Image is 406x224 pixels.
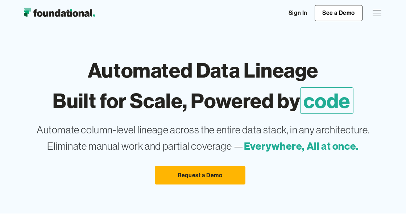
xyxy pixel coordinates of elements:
p: Automate column-level lineage across the entire data stack, in any architecture. Eliminate manual... [37,122,369,154]
a: home [20,6,98,20]
img: Foundational Logo [20,6,98,20]
div: menu [368,4,386,22]
a: Request a Demo [155,166,245,185]
a: See a Demo [315,5,362,21]
a: Sign In [281,5,315,21]
h1: Automated Data Lineage Built for Scale, Powered by [37,55,369,116]
strong: Everywhere, All at once. [244,140,359,152]
span: code [300,87,353,114]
